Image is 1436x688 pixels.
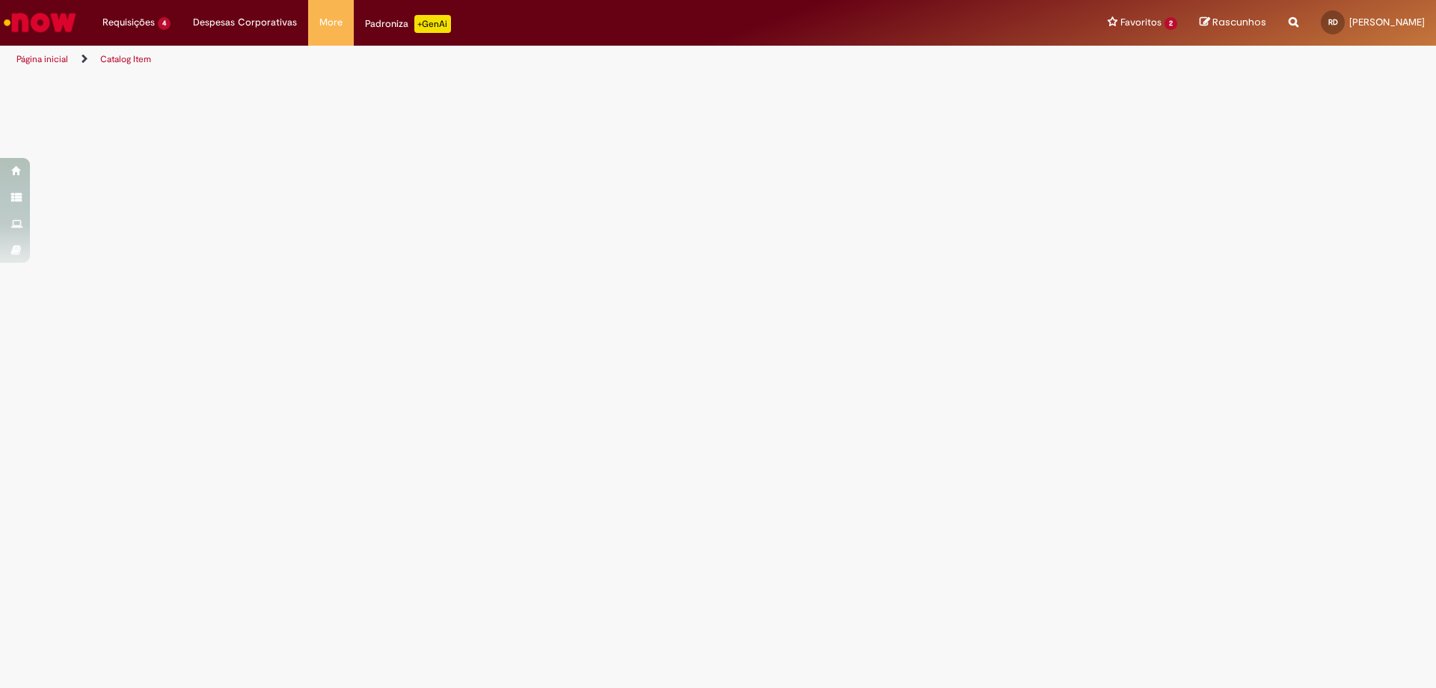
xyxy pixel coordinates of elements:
span: Requisições [102,15,155,30]
a: Página inicial [16,53,68,65]
span: [PERSON_NAME] [1349,16,1425,28]
span: More [319,15,343,30]
span: Despesas Corporativas [193,15,297,30]
div: Padroniza [365,15,451,33]
ul: Trilhas de página [11,46,946,73]
span: Favoritos [1120,15,1162,30]
a: Rascunhos [1200,16,1266,30]
img: ServiceNow [1,7,79,37]
span: Rascunhos [1212,15,1266,29]
a: Catalog Item [100,53,151,65]
p: +GenAi [414,15,451,33]
span: 4 [158,17,171,30]
span: RD [1328,17,1338,27]
span: 2 [1165,17,1177,30]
